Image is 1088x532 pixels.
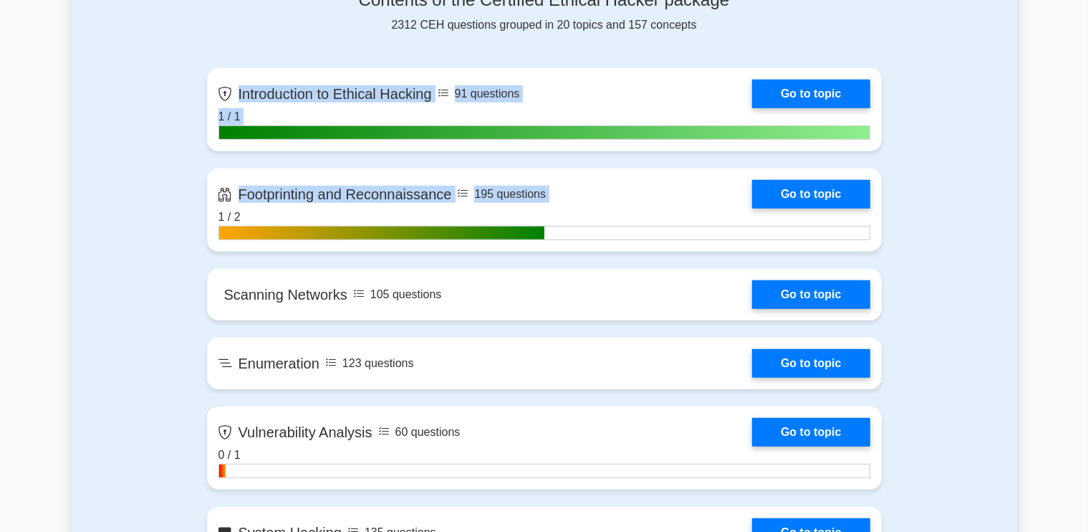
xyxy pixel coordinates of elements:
a: Go to topic [752,80,870,108]
a: Go to topic [752,418,870,447]
a: Go to topic [752,180,870,209]
a: Go to topic [752,349,870,378]
a: Go to topic [752,280,870,309]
